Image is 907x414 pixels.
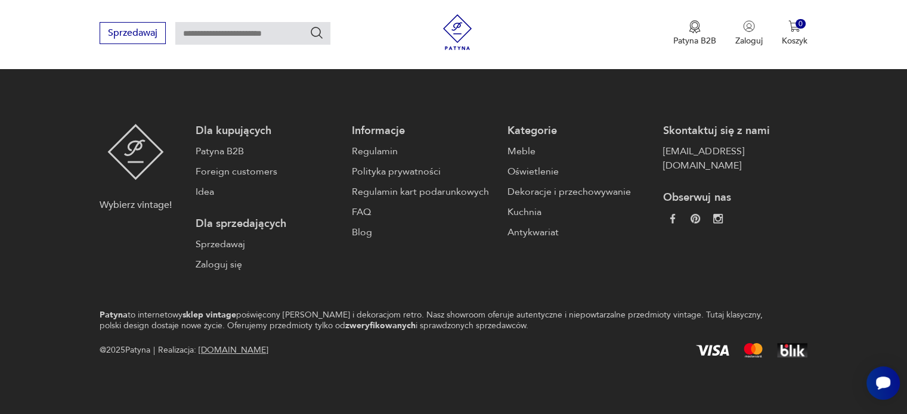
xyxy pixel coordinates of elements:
[689,20,701,33] img: Ikona medalu
[309,26,324,40] button: Szukaj
[663,124,807,138] p: Skontaktuj się z nami
[352,225,496,239] a: Blog
[743,20,755,32] img: Ikonka użytkownika
[196,144,339,158] a: Patyna B2B
[696,345,729,356] img: Visa
[507,124,651,138] p: Kategorie
[100,22,166,44] button: Sprzedawaj
[100,309,128,320] strong: Patyna
[713,214,723,223] img: c2fd9cf7f39615d9d6839a72ae8e59e5.webp
[735,35,763,46] p: Zaloguj
[182,309,236,320] strong: sklep vintage
[439,14,475,50] img: Patyna - sklep z meblami i dekoracjami vintage
[507,164,651,179] a: Oświetlenie
[100,310,765,331] p: to internetowy poświęcony [PERSON_NAME] i dekoracjom retro. Nasz showroom oferuje autentyczne i n...
[673,35,716,46] p: Patyna B2B
[668,214,677,223] img: da9060093f698e4c3cedc1453eec5031.webp
[199,344,268,356] a: [DOMAIN_NAME]
[788,20,800,32] img: Ikona koszyka
[673,20,716,46] button: Patyna B2B
[663,191,807,205] p: Obserwuj nas
[352,124,496,138] p: Informacje
[782,20,807,46] button: 0Koszyk
[744,343,763,357] img: Mastercard
[352,144,496,158] a: Regulamin
[673,20,716,46] a: Ikona medaluPatyna B2B
[507,185,651,199] a: Dekoracje i przechowywanie
[196,185,339,199] a: Idea
[507,144,651,158] a: Meble
[100,30,166,38] a: Sprzedawaj
[735,20,763,46] button: Zaloguj
[507,225,651,239] a: Antykwariat
[782,35,807,46] p: Koszyk
[196,217,339,231] p: Dla sprzedających
[345,320,416,331] strong: zweryfikowanych
[352,185,496,199] a: Regulamin kart podarunkowych
[352,164,496,179] a: Polityka prywatności
[196,257,339,272] a: Zaloguj się
[196,237,339,251] a: Sprzedawaj
[100,198,172,212] p: Wybierz vintage!
[795,19,806,29] div: 0
[158,343,268,357] span: Realizacja:
[507,205,651,219] a: Kuchnia
[196,164,339,179] a: Foreign customers
[866,366,900,400] iframe: Smartsupp widget button
[352,205,496,219] a: FAQ
[107,124,164,180] img: Patyna - sklep z meblami i dekoracjami vintage
[196,124,339,138] p: Dla kupujących
[153,343,155,357] div: |
[691,214,700,223] img: 37d27d81a828e637adc9f9cb2e3d3a8a.webp
[100,343,150,357] span: @ 2025 Patyna
[663,144,807,173] a: [EMAIL_ADDRESS][DOMAIN_NAME]
[777,343,807,357] img: BLIK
